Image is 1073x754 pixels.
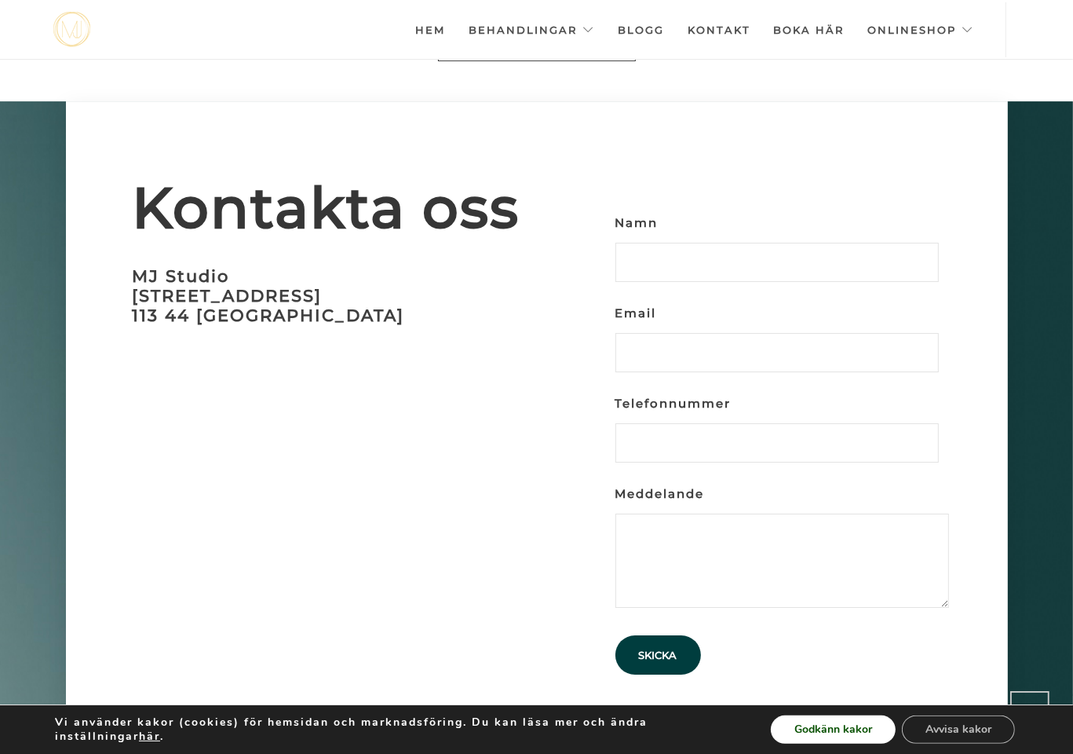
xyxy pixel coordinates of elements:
img: mjstudio [53,12,90,47]
button: Godkänn kakor [771,716,896,744]
a: Behandlingar [469,2,594,57]
label: Telefonnummer [615,392,939,478]
p: Vi använder kakor (cookies) för hemsidan och marknadsföring. Du kan läsa mer och ändra inställnin... [55,716,735,744]
a: Boka här [774,2,845,57]
label: Email [615,302,939,388]
a: mjstudio mjstudio mjstudio [53,12,90,47]
input: Skicka [615,635,701,675]
input: Telefonnummer [615,423,939,463]
span: Kontakta oss [133,180,537,235]
a: Onlineshop [868,2,974,57]
a: Kontakt [688,2,750,57]
a: Hem [415,2,445,57]
a: Blogg [618,2,664,57]
h3: MJ Studio [STREET_ADDRESS] 113 44 [GEOGRAPHIC_DATA] [133,266,537,325]
label: Meddelande [615,482,949,624]
textarea: Meddelande [615,514,949,608]
form: Kontaktformulär [615,211,1020,675]
input: Email [615,333,939,372]
label: Namn [615,211,939,298]
button: här [139,730,160,744]
input: Namn [615,243,939,282]
button: Avvisa kakor [902,716,1015,744]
